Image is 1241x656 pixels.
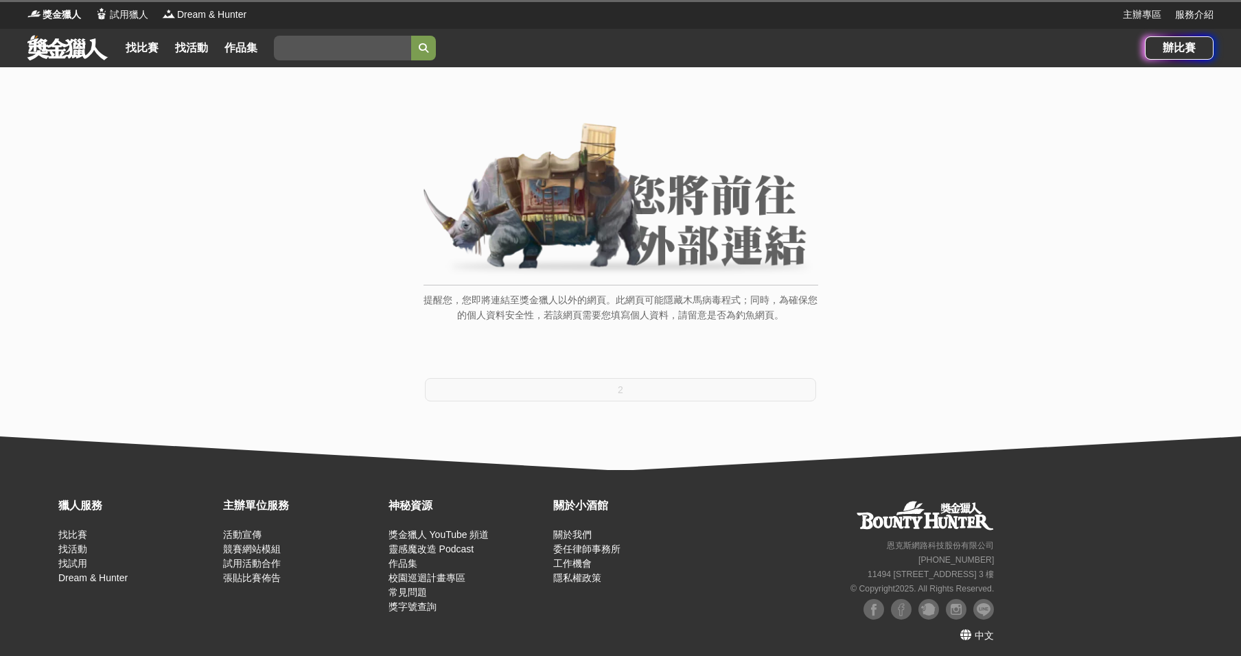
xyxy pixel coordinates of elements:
a: 活動宣傳 [223,529,262,540]
small: 11494 [STREET_ADDRESS] 3 樓 [868,570,994,579]
img: External Link Banner [424,123,818,278]
img: Instagram [946,599,966,620]
a: LogoDream & Hunter [162,8,246,22]
img: Facebook [863,599,884,620]
small: [PHONE_NUMBER] [918,555,994,565]
a: 隱私權政策 [553,572,601,583]
a: 作品集 [219,38,263,58]
img: LINE [973,599,994,620]
span: 試用獵人 [110,8,148,22]
a: 找活動 [58,543,87,554]
div: 關於小酒館 [553,497,711,514]
a: 服務介紹 [1175,8,1214,22]
a: 辦比賽 [1145,36,1214,60]
a: 找比賽 [58,529,87,540]
span: 獎金獵人 [43,8,81,22]
div: 獵人服務 [58,497,216,514]
a: 獎金獵人 YouTube 頻道 [388,529,489,540]
a: 校園巡迴計畫專區 [388,572,465,583]
a: 作品集 [388,558,417,569]
a: 試用活動合作 [223,558,281,569]
div: 神秘資源 [388,497,546,514]
span: Dream & Hunter [177,8,246,22]
a: 靈感魔改造 Podcast [388,543,474,554]
a: Dream & Hunter [58,572,128,583]
a: 張貼比賽佈告 [223,572,281,583]
img: Logo [27,7,41,21]
a: 找試用 [58,558,87,569]
a: 找比賽 [120,38,164,58]
a: Logo試用獵人 [95,8,148,22]
img: Logo [162,7,176,21]
img: Facebook [891,599,912,620]
a: 常見問題 [388,587,427,598]
img: Logo [95,7,108,21]
a: 競賽網站模組 [223,543,281,554]
a: Logo獎金獵人 [27,8,81,22]
button: 2 [425,378,816,401]
a: 主辦專區 [1123,8,1161,22]
a: 找活動 [170,38,213,58]
small: © Copyright 2025 . All Rights Reserved. [850,584,994,594]
a: 工作機會 [553,558,592,569]
a: 獎字號查詢 [388,601,437,612]
p: 提醒您，您即將連結至獎金獵人以外的網頁。此網頁可能隱藏木馬病毒程式；同時，為確保您的個人資料安全性，若該網頁需要您填寫個人資料，請留意是否為釣魚網頁。 [424,292,818,337]
a: 關於我們 [553,529,592,540]
span: 中文 [975,630,994,641]
small: 恩克斯網路科技股份有限公司 [887,541,994,550]
div: 主辦單位服務 [223,497,381,514]
a: 委任律師事務所 [553,543,620,554]
img: Plurk [918,599,939,620]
